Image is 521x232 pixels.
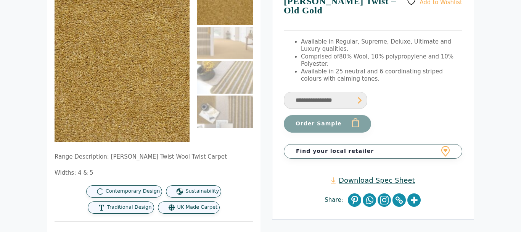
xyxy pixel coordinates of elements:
a: Instagram [378,193,391,207]
a: Whatsapp [363,193,376,207]
img: Tomkinson Twist - Old Gold - Image 4 [197,96,253,128]
span: Available in 25 neutral and 6 coordinating striped colours with calming tones. [301,68,443,83]
img: Tomkinson Twist - Old Gold - Image 2 [197,27,253,59]
span: 80% Wool, 10% polypropylene and 10% Polyester. [301,53,453,68]
span: Traditional Design [107,204,152,211]
p: Widths: 4 & 5 [55,169,253,177]
span: UK Made Carpet [177,204,217,211]
a: Copy Link [392,193,406,207]
a: Pinterest [348,193,361,207]
button: Order Sample [284,115,371,133]
a: More [407,193,421,207]
img: Tomkinson Twist - Old Gold - Image 3 [197,61,253,94]
span: Sustainability [185,188,219,195]
span: Share: [325,196,347,204]
p: Range Description: [PERSON_NAME] Twist Wool Twist Carpet [55,153,253,161]
span: Available in Regular, Supreme, Deluxe, Ultimate and Luxury qualities. [301,38,451,53]
a: Find your local retailer [284,144,462,159]
span: Contemporary Design [106,188,160,195]
span: Comprised of [301,53,339,60]
a: Download Spec Sheet [331,176,415,185]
